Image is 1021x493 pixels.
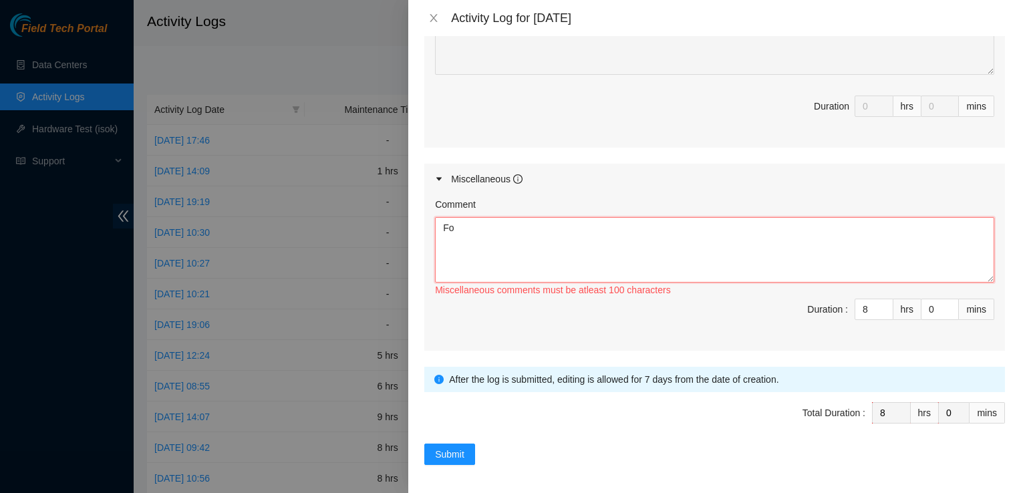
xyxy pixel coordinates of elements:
[911,402,939,424] div: hrs
[970,402,1005,424] div: mins
[435,9,994,75] textarea: Comment
[451,11,1005,25] div: Activity Log for [DATE]
[435,283,994,297] div: Miscellaneous comments must be atleast 100 characters
[959,96,994,117] div: mins
[807,302,848,317] div: Duration :
[803,405,865,420] div: Total Duration :
[451,172,523,186] div: Miscellaneous
[814,99,849,114] div: Duration
[435,197,476,212] label: Comment
[434,375,444,384] span: info-circle
[424,12,443,25] button: Close
[893,96,921,117] div: hrs
[959,299,994,320] div: mins
[893,299,921,320] div: hrs
[435,447,464,462] span: Submit
[449,372,995,387] div: After the log is submitted, editing is allowed for 7 days from the date of creation.
[435,217,994,283] textarea: Comment
[435,175,443,183] span: caret-right
[424,444,475,465] button: Submit
[428,13,439,23] span: close
[513,174,523,184] span: info-circle
[424,164,1005,194] div: Miscellaneous info-circle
